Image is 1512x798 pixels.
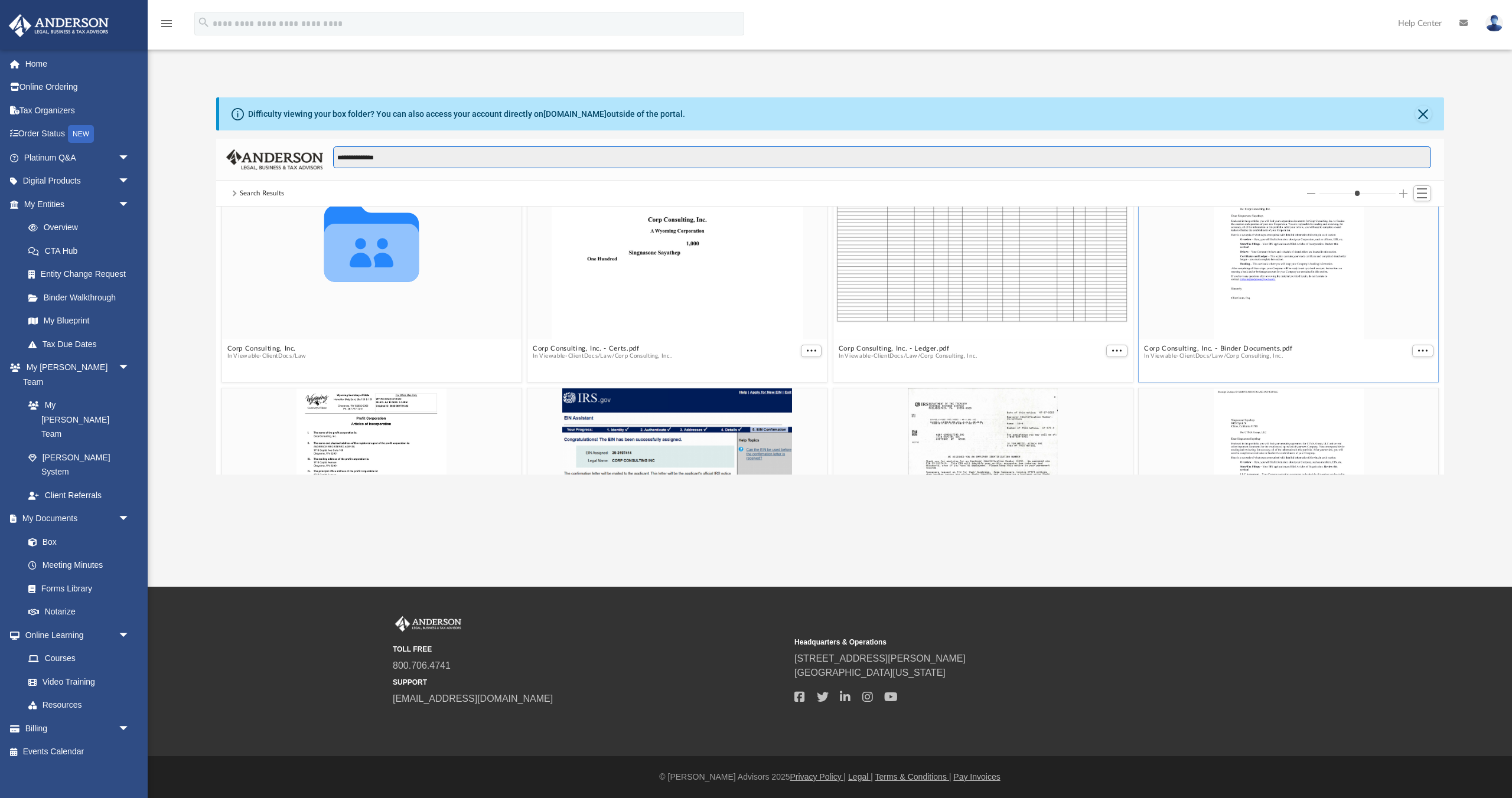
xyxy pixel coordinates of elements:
div: Difficulty viewing your box folder? You can also access your account directly on outside of the p... [248,108,685,120]
img: User Pic [1485,15,1503,32]
img: Anderson Advisors Platinum Portal [393,616,464,632]
a: Home [8,52,148,76]
a: menu [159,22,174,31]
a: Forms Library [17,577,136,600]
a: [DOMAIN_NAME] [543,109,607,119]
a: Pay Invoices [953,772,1000,781]
button: Law [600,352,612,360]
a: Binder Walkthrough [17,286,148,309]
span: arrow_drop_down [118,169,142,194]
a: Online Ordering [8,76,148,99]
a: Tax Organizers [8,99,148,122]
a: My Blueprint [17,309,142,333]
a: Events Calendar [8,740,148,764]
button: Corp Consulting, Inc. [1226,352,1283,360]
span: In [227,352,306,360]
button: Corp Consulting, Inc. [614,352,672,360]
button: Viewable-ClientDocs [233,352,292,360]
button: Corp Consulting, Inc. - Binder Documents.pdf [1144,345,1293,352]
button: Close [1415,106,1432,122]
button: Viewable-ClientDocs [845,352,903,360]
input: Search files and folders [333,146,1430,169]
a: My [PERSON_NAME] Teamarrow_drop_down [8,356,142,394]
button: Viewable-ClientDocs [539,352,597,360]
span: In [533,352,672,360]
button: Corp Consulting, Inc. - Ledger.pdf [838,345,977,352]
a: [PERSON_NAME] System [17,446,142,483]
a: Tax Due Dates [17,332,148,356]
button: Law [1211,352,1223,360]
i: search [197,16,210,29]
a: Client Referrals [17,483,142,507]
span: / [1209,352,1211,360]
button: Increase column size [1399,189,1407,198]
button: Corp Consulting, Inc. [227,345,306,352]
button: Switch to List View [1413,185,1431,202]
a: My Entitiesarrow_drop_down [8,192,148,216]
div: Search Results [240,188,285,199]
img: Anderson Advisors Platinum Portal [5,14,112,37]
span: / [292,352,294,360]
a: Box [17,530,136,554]
a: Legal | [848,772,873,781]
button: Decrease column size [1307,189,1315,198]
button: More options [800,345,822,357]
a: Privacy Policy | [790,772,846,781]
span: arrow_drop_down [118,356,142,380]
span: In [838,352,977,360]
span: arrow_drop_down [118,717,142,741]
a: 800.706.4741 [393,660,451,671]
button: Law [294,352,306,360]
span: arrow_drop_down [118,146,142,170]
i: menu [159,17,174,31]
button: Law [906,352,918,360]
a: Platinum Q&Aarrow_drop_down [8,146,148,169]
a: Online Learningarrow_drop_down [8,623,142,647]
button: Corp Consulting, Inc. [920,352,977,360]
a: [STREET_ADDRESS][PERSON_NAME] [794,653,966,663]
span: / [903,352,905,360]
a: Resources [17,694,142,717]
div: NEW [68,125,94,143]
small: SUPPORT [393,677,786,688]
a: Order StatusNEW [8,122,148,146]
div: © [PERSON_NAME] Advisors 2025 [148,771,1512,783]
small: TOLL FREE [393,644,786,655]
a: Notarize [17,600,142,624]
a: [GEOGRAPHIC_DATA][US_STATE] [794,668,946,678]
span: / [598,352,600,360]
span: arrow_drop_down [118,192,142,217]
a: Terms & Conditions | [875,772,951,781]
button: More options [1106,345,1128,357]
a: CTA Hub [17,239,148,263]
a: Billingarrow_drop_down [8,717,148,740]
a: My Documentsarrow_drop_down [8,507,142,531]
div: grid [216,207,1444,475]
span: arrow_drop_down [118,507,142,531]
a: Video Training [17,670,136,694]
span: / [612,352,614,360]
span: / [1223,352,1226,360]
span: / [918,352,920,360]
a: Entity Change Request [17,263,148,286]
button: More options [1412,345,1433,357]
input: Column size [1319,189,1396,198]
span: arrow_drop_down [118,623,142,647]
a: [EMAIL_ADDRESS][DOMAIN_NAME] [393,694,553,704]
a: Overview [17,216,148,240]
small: Headquarters & Operations [794,637,1188,647]
a: Meeting Minutes [17,554,142,577]
span: In [1144,352,1293,360]
button: Viewable-ClientDocs [1150,352,1208,360]
a: Courses [17,647,142,671]
button: Corp Consulting, Inc. - Certs.pdf [533,345,672,352]
a: Digital Productsarrow_drop_down [8,169,148,193]
a: My [PERSON_NAME] Team [17,394,136,446]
